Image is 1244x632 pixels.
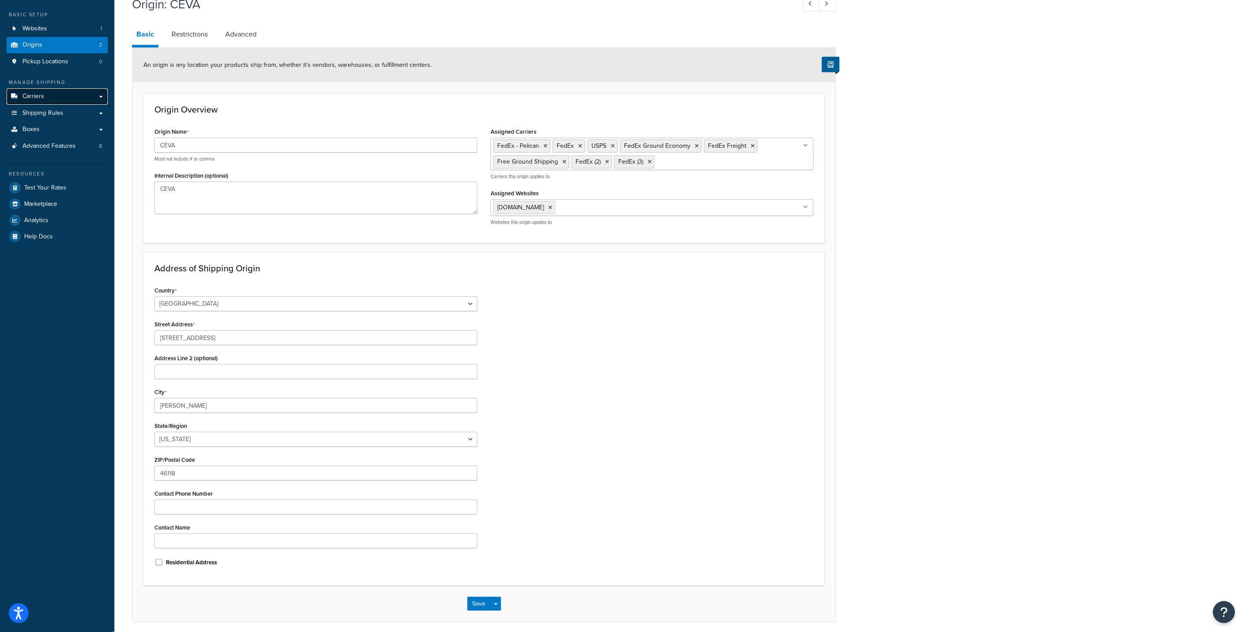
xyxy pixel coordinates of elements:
[154,263,814,273] h3: Address of Shipping Origin
[22,41,42,49] span: Origins
[221,24,261,45] a: Advanced
[624,141,690,150] span: FedEx Ground Economy
[22,126,40,133] span: Boxes
[154,321,195,328] label: Street Address
[7,229,108,245] a: Help Docs
[591,141,606,150] span: USPS
[154,182,477,214] textarea: CEVA
[7,37,108,53] a: Origins2
[154,457,195,463] label: ZIP/Postal Code
[7,180,108,196] a: Test Your Rates
[1213,601,1235,623] button: Open Resource Center
[7,21,108,37] a: Websites1
[22,25,47,33] span: Websites
[618,157,643,166] span: FedEx (3)
[708,141,746,150] span: FedEx Freight
[154,128,189,135] label: Origin Name
[143,60,432,69] span: An origin is any location your products ship from, whether it’s vendors, warehouses, or fulfillme...
[154,287,177,294] label: Country
[7,79,108,86] div: Manage Shipping
[100,25,102,33] span: 1
[154,524,190,531] label: Contact Name
[99,41,102,49] span: 2
[167,24,212,45] a: Restrictions
[7,37,108,53] li: Origins
[154,355,218,362] label: Address Line 2 (optional)
[7,11,108,18] div: Basic Setup
[99,142,102,150] span: 8
[7,121,108,138] a: Boxes
[491,128,536,135] label: Assigned Carriers
[99,58,102,66] span: 0
[497,141,539,150] span: FedEx - Pelican
[154,105,814,114] h3: Origin Overview
[467,597,491,611] button: Save
[576,157,601,166] span: FedEx (2)
[24,233,53,241] span: Help Docs
[154,389,167,396] label: City
[24,217,48,224] span: Analytics
[154,423,187,429] label: State/Region
[7,21,108,37] li: Websites
[132,24,158,47] a: Basic
[22,110,63,117] span: Shipping Rules
[557,141,574,150] span: FedEx
[7,54,108,70] a: Pickup Locations0
[24,184,66,192] span: Test Your Rates
[22,93,44,100] span: Carriers
[491,190,539,197] label: Assigned Websites
[154,490,213,497] label: Contact Phone Number
[822,57,840,72] button: Show Help Docs
[154,156,477,162] p: Must not include # or comma
[24,201,57,208] span: Marketplace
[7,88,108,105] a: Carriers
[7,138,108,154] li: Advanced Features
[154,172,228,179] label: Internal Description (optional)
[7,196,108,212] a: Marketplace
[7,212,108,228] a: Analytics
[491,173,814,180] p: Carriers this origin applies to
[7,138,108,154] a: Advanced Features8
[491,219,814,226] p: Websites this origin applies to
[497,203,544,212] span: [DOMAIN_NAME]
[7,170,108,178] div: Resources
[7,54,108,70] li: Pickup Locations
[22,58,68,66] span: Pickup Locations
[7,105,108,121] a: Shipping Rules
[22,142,76,150] span: Advanced Features
[166,559,217,566] label: Residential Address
[497,157,558,166] span: Free Ground Shipping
